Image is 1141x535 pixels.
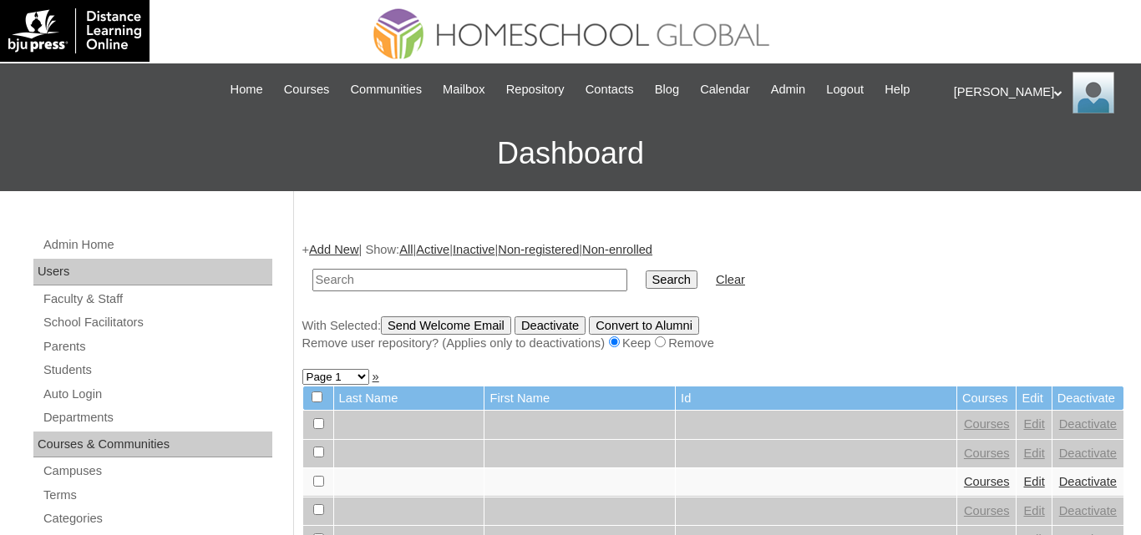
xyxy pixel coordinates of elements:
a: Deactivate [1059,504,1117,517]
span: Contacts [586,80,634,99]
a: Parents [42,336,272,357]
a: Communities [342,80,430,99]
span: Blog [655,80,679,99]
a: Edit [1023,447,1044,460]
div: Users [33,259,272,285]
a: Blog [647,80,687,99]
a: Departments [42,407,272,428]
a: Non-registered [498,243,579,256]
div: + | Show: | | | | [302,241,1125,351]
span: Logout [826,80,864,99]
img: Ariane Ebuen [1073,72,1114,114]
div: With Selected: [302,316,1125,352]
a: Active [416,243,449,256]
a: Categories [42,508,272,529]
a: » [373,370,379,383]
div: [PERSON_NAME] [954,72,1124,114]
a: Contacts [577,80,642,99]
input: Deactivate [515,316,586,335]
span: Communities [350,80,422,99]
a: School Facilitators [42,312,272,333]
a: Deactivate [1059,475,1117,488]
input: Convert to Alumni [589,316,699,335]
td: First Name [484,386,675,411]
a: Auto Login [42,384,272,405]
span: Admin [771,80,806,99]
span: Repository [506,80,565,99]
input: Send Welcome Email [381,316,511,335]
a: Repository [498,80,573,99]
input: Search [646,270,697,289]
img: logo-white.png [8,8,141,53]
span: Courses [284,80,330,99]
a: Deactivate [1059,417,1117,431]
span: Mailbox [443,80,485,99]
div: Courses & Communities [33,432,272,458]
a: Students [42,360,272,381]
a: Logout [818,80,872,99]
a: Courses [964,504,1010,517]
div: Remove user repository? (Applies only to deactivations) Keep Remove [302,335,1125,352]
a: Faculty & Staff [42,289,272,310]
td: Edit [1017,386,1051,411]
a: All [399,243,413,256]
a: Inactive [453,243,495,256]
a: Add New [309,243,358,256]
a: Edit [1023,504,1044,517]
span: Help [885,80,910,99]
a: Admin Home [42,235,272,255]
a: Terms [42,485,272,506]
a: Edit [1023,475,1044,488]
a: Campuses [42,461,272,482]
a: Home [222,80,271,99]
a: Edit [1023,417,1044,431]
a: Courses [964,417,1010,431]
a: Courses [964,475,1010,488]
span: Calendar [700,80,749,99]
a: Admin [763,80,814,99]
td: Last Name [334,386,484,411]
h3: Dashboard [8,116,1133,191]
a: Help [876,80,918,99]
a: Calendar [692,80,758,99]
td: Deactivate [1052,386,1123,411]
a: Courses [276,80,338,99]
td: Courses [957,386,1017,411]
a: Deactivate [1059,447,1117,460]
td: Id [676,386,956,411]
input: Search [312,269,627,291]
a: Clear [716,273,745,286]
a: Non-enrolled [582,243,652,256]
a: Mailbox [434,80,494,99]
a: Courses [964,447,1010,460]
span: Home [231,80,263,99]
